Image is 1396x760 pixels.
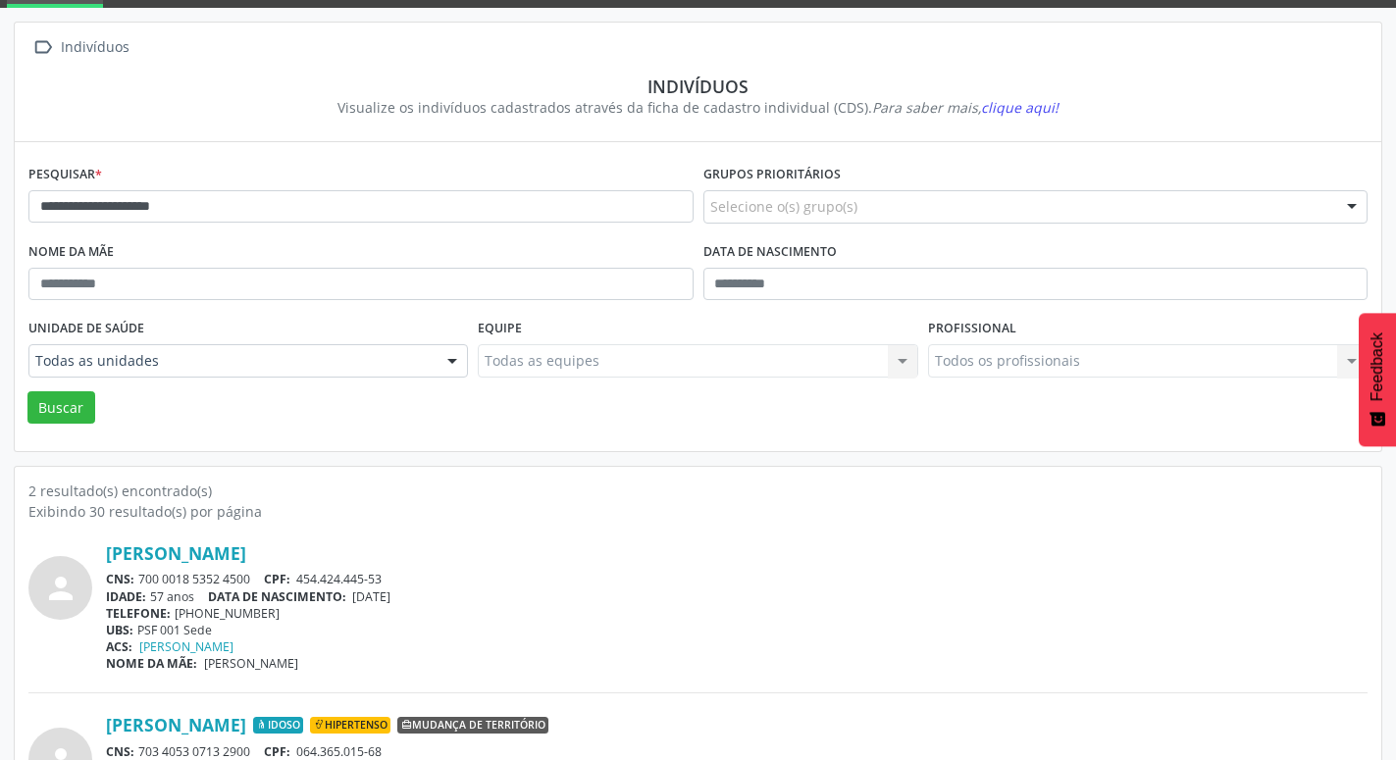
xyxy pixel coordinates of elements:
label: Nome da mãe [28,237,114,268]
span: ACS: [106,638,132,655]
div: 703 4053 0713 2900 [106,743,1368,760]
span: CNS: [106,571,134,587]
span: Mudança de território [397,717,548,735]
button: Feedback - Mostrar pesquisa [1359,313,1396,446]
label: Equipe [478,314,522,344]
div: Indivíduos [57,33,132,62]
a:  Indivíduos [28,33,132,62]
span: Hipertenso [310,717,390,735]
span: TELEFONE: [106,605,171,622]
span: CPF: [264,743,290,760]
div: [PHONE_NUMBER] [106,605,1368,622]
span: Selecione o(s) grupo(s) [710,196,857,217]
span: DATA DE NASCIMENTO: [208,588,346,605]
span: Todas as unidades [35,351,428,371]
span: 454.424.445-53 [296,571,382,587]
span: clique aqui! [981,98,1059,117]
label: Data de nascimento [703,237,837,268]
div: 700 0018 5352 4500 [106,571,1368,587]
span: [PERSON_NAME] [204,655,298,672]
div: 2 resultado(s) encontrado(s) [28,481,1368,501]
label: Grupos prioritários [703,160,841,190]
a: [PERSON_NAME] [106,714,246,735]
a: [PERSON_NAME] [139,638,233,655]
span: [DATE] [352,588,390,605]
div: 57 anos [106,588,1368,605]
div: PSF 001 Sede [106,622,1368,638]
span: 064.365.015-68 [296,743,382,760]
span: IDADE: [106,588,146,605]
i: person [43,571,78,606]
button: Buscar [27,391,95,425]
span: Feedback [1369,332,1386,401]
i:  [28,33,57,62]
label: Profissional [928,314,1016,344]
a: [PERSON_NAME] [106,542,246,564]
i: Para saber mais, [872,98,1059,117]
span: Idoso [253,717,303,735]
span: NOME DA MÃE: [106,655,197,672]
span: CNS: [106,743,134,760]
label: Unidade de saúde [28,314,144,344]
div: Exibindo 30 resultado(s) por página [28,501,1368,522]
label: Pesquisar [28,160,102,190]
div: Visualize os indivíduos cadastrados através da ficha de cadastro individual (CDS). [42,97,1354,118]
span: CPF: [264,571,290,587]
div: Indivíduos [42,76,1354,97]
span: UBS: [106,622,133,638]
